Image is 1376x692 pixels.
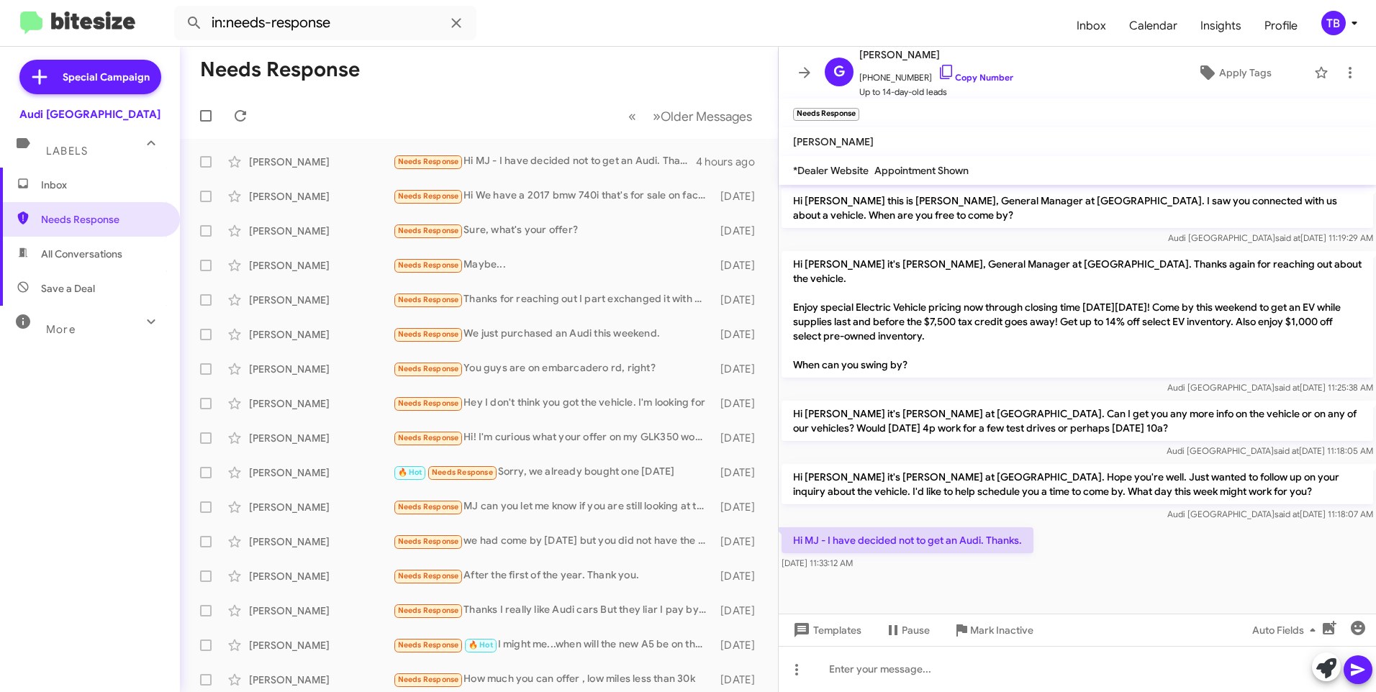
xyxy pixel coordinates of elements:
div: After the first of the year. Thank you. [393,568,714,584]
span: Inbox [41,178,163,192]
div: [DATE] [714,293,766,307]
span: Needs Response [398,571,459,581]
span: Needs Response [41,212,163,227]
div: [PERSON_NAME] [249,293,393,307]
p: Hi [PERSON_NAME] this is [PERSON_NAME], General Manager at [GEOGRAPHIC_DATA]. I saw you connected... [782,188,1373,228]
button: Pause [873,617,941,643]
span: Needs Response [398,675,459,684]
div: Sorry, we already bought one [DATE] [393,464,714,481]
span: 🔥 Hot [469,640,493,650]
span: Audi [GEOGRAPHIC_DATA] [DATE] 11:18:07 AM [1167,509,1373,519]
div: Audi [GEOGRAPHIC_DATA] [19,107,160,122]
span: *Dealer Website [793,164,869,177]
span: Audi [GEOGRAPHIC_DATA] [DATE] 11:25:38 AM [1167,382,1373,393]
span: Appointment Shown [874,164,969,177]
button: TB [1309,11,1360,35]
span: [PERSON_NAME] [859,46,1013,63]
div: Hey I don't think you got the vehicle. I'm looking for [393,395,714,411]
span: Save a Deal [41,281,95,296]
button: Mark Inactive [941,617,1045,643]
a: Copy Number [938,72,1013,83]
span: Mark Inactive [970,617,1033,643]
span: Labels [46,145,88,158]
div: [DATE] [714,500,766,514]
div: [DATE] [714,465,766,480]
div: Hi We have a 2017 bmw 740i that's for sale on facebook market right now My husbands number is [PH... [393,188,714,204]
span: Needs Response [398,226,459,235]
div: [DATE] [714,431,766,445]
div: [PERSON_NAME] [249,673,393,687]
button: Apply Tags [1161,60,1307,86]
span: Apply Tags [1219,60,1272,86]
span: said at [1275,509,1300,519]
span: Needs Response [398,157,459,166]
nav: Page navigation example [620,101,761,131]
span: Special Campaign [63,70,150,84]
button: Templates [779,617,873,643]
a: Profile [1253,5,1309,47]
span: G [833,60,845,83]
div: [PERSON_NAME] [249,258,393,273]
div: [DATE] [714,569,766,583]
div: [DATE] [714,638,766,652]
span: Needs Response [398,640,459,650]
div: [PERSON_NAME] [249,431,393,445]
span: Needs Response [398,399,459,408]
div: [PERSON_NAME] [249,500,393,514]
div: MJ can you let me know if you are still looking at this particular car? [393,498,714,515]
div: Hi MJ - I have decided not to get an Audi. Thanks. [393,153,696,170]
button: Auto Fields [1241,617,1333,643]
div: [DATE] [714,673,766,687]
div: 4 hours ago [696,155,766,169]
span: Older Messages [661,109,752,124]
div: [DATE] [714,224,766,238]
div: [PERSON_NAME] [249,155,393,169]
button: Next [644,101,761,131]
div: [PERSON_NAME] [249,189,393,204]
div: [PERSON_NAME] [249,396,393,411]
div: [DATE] [714,534,766,549]
span: said at [1275,382,1300,393]
div: [PERSON_NAME] [249,327,393,342]
div: [DATE] [714,604,766,618]
p: Hi [PERSON_NAME] it's [PERSON_NAME] at [GEOGRAPHIC_DATA]. Hope you're well. Just wanted to follow... [782,464,1373,504]
a: Inbox [1065,5,1118,47]
div: [PERSON_NAME] [249,604,393,618]
div: [PERSON_NAME] [249,362,393,376]
span: Needs Response [398,502,459,511]
div: You guys are on embarcadero rd, right? [393,360,714,377]
span: All Conversations [41,247,122,261]
div: Sure, what's your offer? [393,222,714,239]
div: [PERSON_NAME] [249,534,393,549]
span: [PERSON_NAME] [793,135,874,148]
span: Needs Response [398,433,459,442]
button: Previous [620,101,645,131]
span: said at [1275,232,1300,243]
div: [PERSON_NAME] [249,465,393,480]
a: Special Campaign [19,60,161,94]
div: Maybe... [393,257,714,273]
span: » [653,107,661,125]
div: [PERSON_NAME] [249,638,393,652]
div: We just purchased an Audi this weekend. [393,326,714,342]
input: Search [174,6,476,40]
span: Needs Response [398,537,459,546]
span: Audi [GEOGRAPHIC_DATA] [DATE] 11:18:05 AM [1167,445,1373,456]
div: we had come by [DATE] but you did not have the new Q8 audi [PERSON_NAME] wanted. if you want to s... [393,533,714,550]
div: [PERSON_NAME] [249,569,393,583]
div: How much you can offer , low miles less than 30k [393,671,714,688]
a: Insights [1189,5,1253,47]
p: Hi [PERSON_NAME] it's [PERSON_NAME], General Manager at [GEOGRAPHIC_DATA]. Thanks again for reach... [782,251,1373,378]
span: Needs Response [398,191,459,201]
span: « [628,107,636,125]
h1: Needs Response [200,58,360,81]
a: Calendar [1118,5,1189,47]
p: Hi [PERSON_NAME] it's [PERSON_NAME] at [GEOGRAPHIC_DATA]. Can I get you any more info on the vehi... [782,401,1373,441]
div: Hi! I'm curious what your offer on my GLK350 would be? Happy holidays to you! [393,429,714,446]
div: [DATE] [714,189,766,204]
span: Up to 14-day-old leads [859,85,1013,99]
